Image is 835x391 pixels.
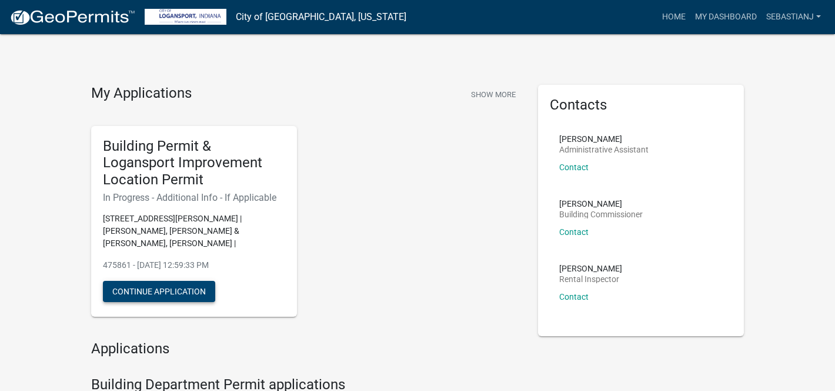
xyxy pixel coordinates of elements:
p: [PERSON_NAME] [559,200,643,208]
a: Home [657,6,690,28]
button: Continue Application [103,281,215,302]
p: Building Commissioner [559,210,643,218]
p: Rental Inspector [559,275,622,283]
p: [STREET_ADDRESS][PERSON_NAME] | [PERSON_NAME], [PERSON_NAME] & [PERSON_NAME], [PERSON_NAME] | [103,213,285,250]
h5: Contacts [550,97,732,114]
p: [PERSON_NAME] [559,135,649,143]
p: 475861 - [DATE] 12:59:33 PM [103,259,285,271]
a: My Dashboard [690,6,761,28]
a: Contact [559,227,589,237]
p: Administrative Assistant [559,145,649,154]
h4: Applications [91,340,520,357]
p: [PERSON_NAME] [559,264,622,273]
a: City of [GEOGRAPHIC_DATA], [US_STATE] [236,7,406,27]
h6: In Progress - Additional Info - If Applicable [103,192,285,203]
a: sebastianj [761,6,826,28]
h4: My Applications [91,85,192,102]
img: City of Logansport, Indiana [145,9,226,25]
h5: Building Permit & Logansport Improvement Location Permit [103,138,285,188]
a: Contact [559,163,589,172]
a: Contact [559,292,589,301]
button: Show More [466,85,520,104]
